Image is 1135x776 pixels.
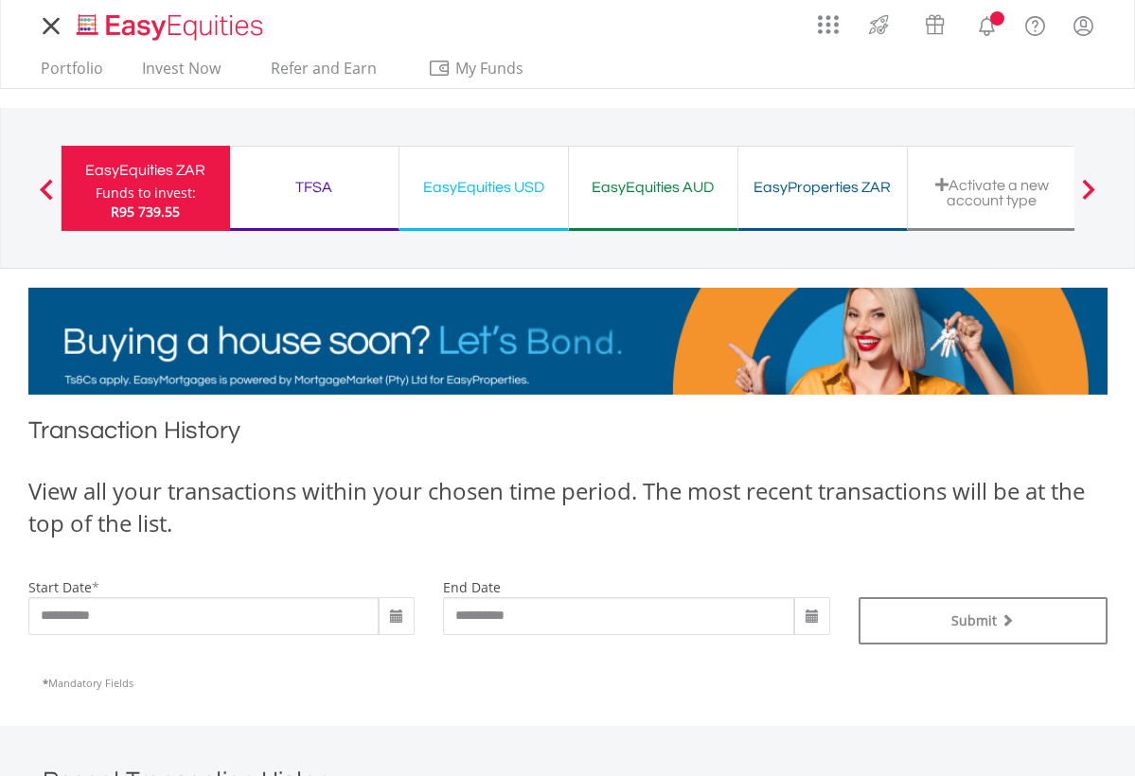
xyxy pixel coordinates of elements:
div: Funds to invest: [96,184,196,203]
a: Vouchers [907,5,963,40]
a: AppsGrid [806,5,851,35]
span: R95 739.55 [111,203,180,220]
div: EasyProperties ZAR [750,174,896,201]
a: Invest Now [134,59,228,88]
div: Activate a new account type [919,177,1065,208]
div: View all your transactions within your chosen time period. The most recent transactions will be a... [28,475,1108,540]
a: Home page [69,5,271,43]
span: My Funds [428,56,552,80]
img: EasyEquities_Logo.png [73,11,271,43]
div: TFSA [241,174,387,201]
a: Portfolio [33,59,111,88]
div: EasyEquities USD [411,174,557,201]
div: EasyEquities AUD [580,174,726,201]
span: Mandatory Fields [43,676,133,690]
a: Notifications [963,5,1011,43]
div: EasyEquities ZAR [73,157,219,184]
img: EasyMortage Promotion Banner [28,288,1108,395]
img: thrive-v2.svg [863,9,895,40]
label: start date [28,578,92,596]
a: My Profile [1059,5,1108,46]
label: end date [443,578,501,596]
span: Refer and Earn [271,58,377,79]
a: FAQ's and Support [1011,5,1059,43]
h1: Transaction History [28,414,1108,456]
a: Refer and Earn [252,59,397,88]
img: grid-menu-icon.svg [818,14,839,35]
button: Submit [859,597,1108,644]
img: vouchers-v2.svg [919,9,950,40]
